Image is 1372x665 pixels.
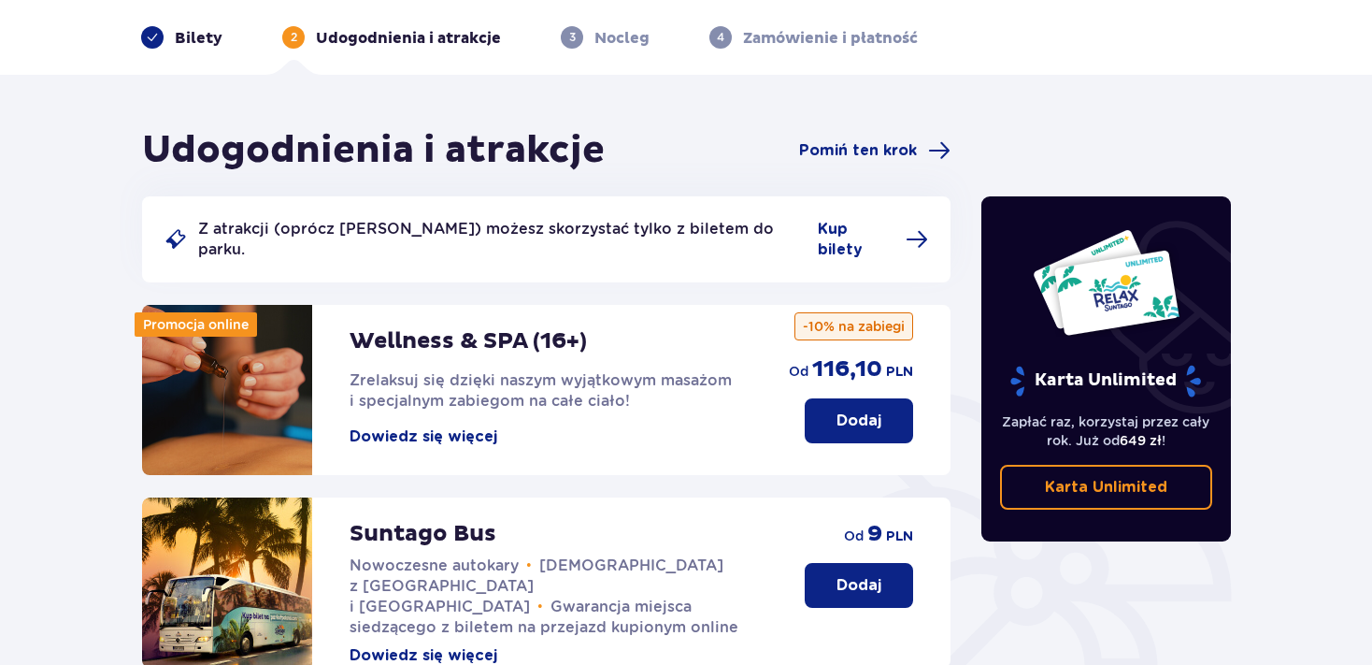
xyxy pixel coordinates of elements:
p: 9 [867,520,882,548]
button: Dodaj [805,398,913,443]
p: PLN [886,528,913,546]
p: Udogodnienia i atrakcje [316,28,501,49]
p: Bilety [175,28,222,49]
span: Zrelaksuj się dzięki naszym wyjątkowym masażom i specjalnym zabiegom na całe ciało! [350,371,732,410]
img: attraction [142,305,312,475]
span: • [526,557,532,575]
span: [DEMOGRAPHIC_DATA] z [GEOGRAPHIC_DATA] i [GEOGRAPHIC_DATA] [350,557,723,615]
p: Dodaj [836,411,881,431]
p: Karta Unlimited [1008,365,1203,398]
button: Dodaj [805,563,913,608]
a: Karta Unlimited [1000,465,1213,510]
p: Wellness & SPA (16+) [350,327,587,355]
p: od [844,527,864,545]
span: Kup bilety [818,219,894,260]
p: 2 [291,29,297,46]
p: od [789,362,808,381]
button: Dowiedz się więcej [350,426,497,447]
span: Nowoczesne autokary [350,557,519,574]
span: 649 zł [1120,433,1162,448]
div: Promocja online [135,312,257,337]
p: 3 [569,29,576,46]
p: 116,10 [812,355,882,383]
p: Z atrakcji (oprócz [PERSON_NAME]) możesz skorzystać tylko z biletem do parku. [198,219,807,260]
a: Kup bilety [818,219,928,260]
a: Pomiń ten krok [799,139,950,162]
p: Suntago Bus [350,520,496,548]
p: Zamówienie i płatność [743,28,918,49]
p: PLN [886,363,913,382]
p: Zapłać raz, korzystaj przez cały rok. Już od ! [1000,412,1213,450]
span: • [537,598,543,616]
p: 4 [717,29,724,46]
p: Dodaj [836,575,881,596]
p: Nocleg [594,28,650,49]
span: Pomiń ten krok [799,140,917,161]
p: Karta Unlimited [1045,477,1167,498]
p: -10% na zabiegi [794,312,913,340]
h1: Udogodnienia i atrakcje [142,127,605,174]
